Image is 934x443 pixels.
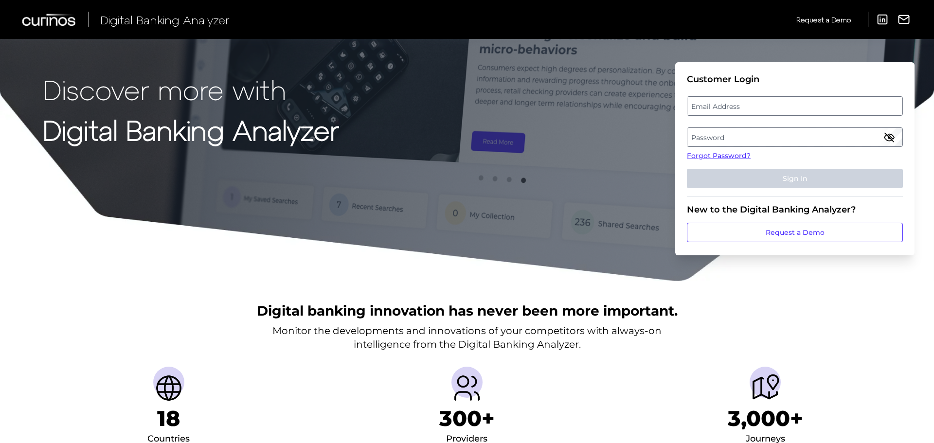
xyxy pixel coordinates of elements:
p: Discover more with [43,74,339,105]
p: Monitor the developments and innovations of your competitors with always-on intelligence from the... [272,324,662,351]
strong: Digital Banking Analyzer [43,113,339,146]
a: Forgot Password? [687,151,903,161]
h1: 18 [157,406,180,431]
img: Journeys [750,372,781,404]
label: Password [687,128,902,146]
img: Providers [451,372,483,404]
img: Countries [153,372,184,404]
a: Request a Demo [796,12,851,28]
a: Request a Demo [687,223,903,242]
span: Request a Demo [796,16,851,24]
label: Email Address [687,97,902,115]
div: Customer Login [687,74,903,85]
img: Curinos [22,14,77,26]
h1: 300+ [439,406,495,431]
span: Digital Banking Analyzer [100,13,230,27]
div: New to the Digital Banking Analyzer? [687,204,903,215]
h2: Digital banking innovation has never been more important. [257,301,678,320]
h1: 3,000+ [728,406,803,431]
button: Sign In [687,169,903,188]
